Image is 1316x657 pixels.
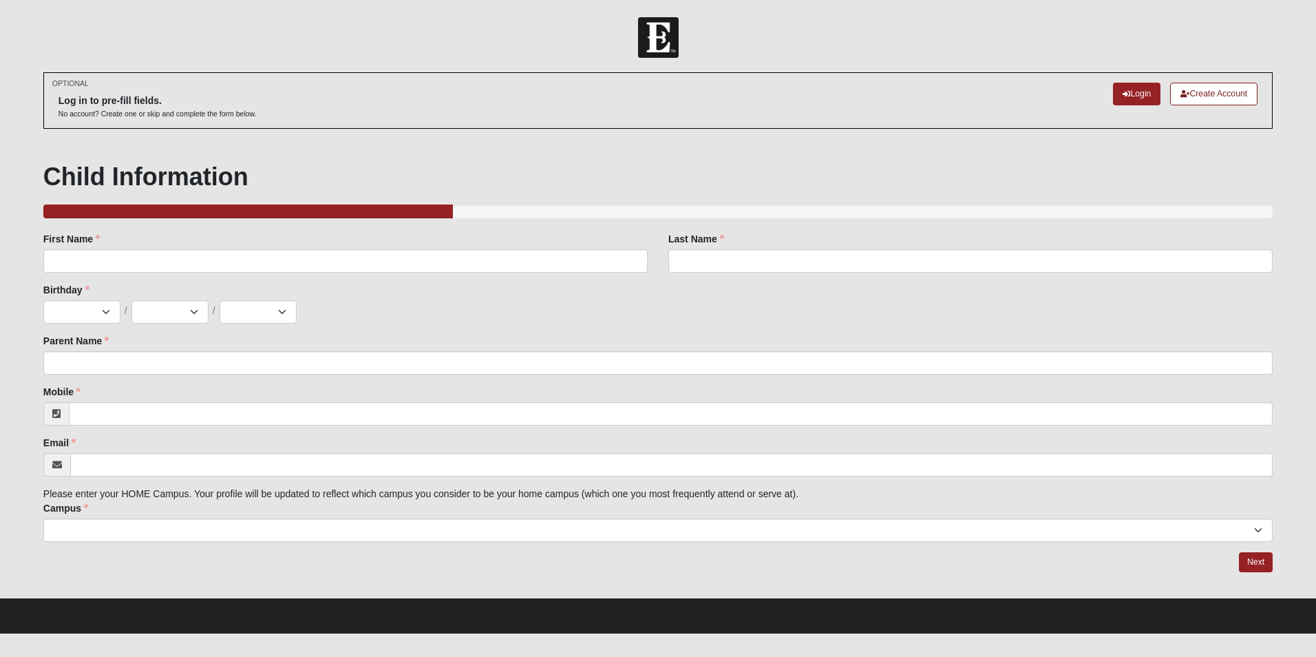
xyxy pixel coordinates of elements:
[43,162,1273,191] h1: Child Information
[59,95,257,107] h6: Log in to pre-fill fields.
[43,436,76,450] label: Email
[1113,83,1160,105] a: Login
[1170,83,1257,105] a: Create Account
[43,385,81,399] label: Mobile
[43,501,88,515] label: Campus
[125,304,127,319] span: /
[43,232,100,246] label: First Name
[1239,552,1273,572] a: Next
[213,304,215,319] span: /
[43,232,1273,542] div: Please enter your HOME Campus. Your profile will be updated to reflect which campus you consider ...
[638,17,679,58] img: Church of Eleven22 Logo
[668,232,724,246] label: Last Name
[59,109,257,119] p: No account? Create one or skip and complete the form below.
[43,334,109,348] label: Parent Name
[43,283,89,297] label: Birthday
[52,79,89,89] small: OPTIONAL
